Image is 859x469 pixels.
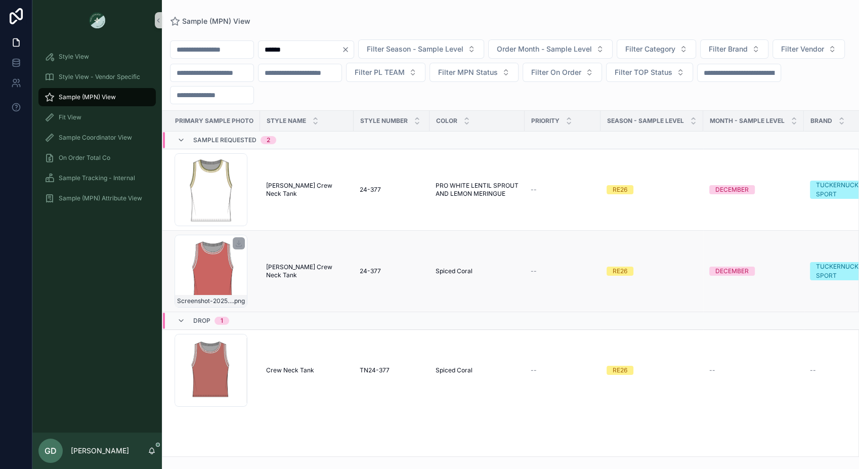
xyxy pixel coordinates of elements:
[89,12,105,28] img: App logo
[438,67,498,77] span: Filter MPN Status
[488,39,613,59] button: Select Button
[497,44,592,54] span: Order Month - Sample Level
[266,366,348,374] a: Crew Neck Tank
[436,366,519,374] a: Spiced Coral
[38,169,156,187] a: Sample Tracking - Internal
[709,44,748,54] span: Filter Brand
[233,297,245,305] span: .png
[71,446,129,456] p: [PERSON_NAME]
[810,117,832,125] span: Brand
[531,366,594,374] a: --
[772,39,845,59] button: Select Button
[59,93,116,101] span: Sample (MPN) View
[38,48,156,66] a: Style View
[346,63,425,82] button: Select Button
[607,117,684,125] span: Season - Sample Level
[531,267,537,275] span: --
[360,366,390,374] span: TN24-377
[617,39,696,59] button: Select Button
[266,366,314,374] span: Crew Neck Tank
[607,185,697,194] a: RE26
[221,317,223,325] div: 1
[38,88,156,106] a: Sample (MPN) View
[38,68,156,86] a: Style View - Vendor Specific
[267,136,270,144] div: 2
[360,267,423,275] a: 24-377
[32,40,162,221] div: scrollable content
[170,16,250,26] a: Sample (MPN) View
[59,73,140,81] span: Style View - Vendor Specific
[267,117,306,125] span: Style Name
[531,67,581,77] span: Filter On Order
[607,267,697,276] a: RE26
[266,182,348,198] a: [PERSON_NAME] Crew Neck Tank
[430,63,519,82] button: Select Button
[266,263,348,279] a: [PERSON_NAME] Crew Neck Tank
[360,366,423,374] a: TN24-377
[715,185,749,194] div: DECEMBER
[38,108,156,126] a: Fit View
[615,67,672,77] span: Filter TOP Status
[59,134,132,142] span: Sample Coordinator View
[59,174,135,182] span: Sample Tracking - Internal
[709,185,798,194] a: DECEMBER
[59,194,142,202] span: Sample (MPN) Attribute View
[625,44,675,54] span: Filter Category
[709,366,798,374] a: --
[341,46,354,54] button: Clear
[367,44,463,54] span: Filter Season - Sample Level
[781,44,824,54] span: Filter Vendor
[59,113,81,121] span: Fit View
[358,39,484,59] button: Select Button
[523,63,602,82] button: Select Button
[38,189,156,207] a: Sample (MPN) Attribute View
[709,267,798,276] a: DECEMBER
[182,16,250,26] span: Sample (MPN) View
[531,186,594,194] a: --
[531,366,537,374] span: --
[360,186,423,194] a: 24-377
[613,185,627,194] div: RE26
[613,267,627,276] div: RE26
[436,117,457,125] span: Color
[715,267,749,276] div: DECEMBER
[360,267,381,275] span: 24-377
[436,267,519,275] a: Spiced Coral
[177,297,233,305] span: Screenshot-2025-08-06-at-1.41.12-PM
[710,117,785,125] span: MONTH - SAMPLE LEVEL
[193,317,210,325] span: Drop
[700,39,768,59] button: Select Button
[531,117,560,125] span: PRIORITY
[355,67,405,77] span: Filter PL TEAM
[531,267,594,275] a: --
[45,445,57,457] span: GD
[613,366,627,375] div: RE26
[709,366,715,374] span: --
[436,267,473,275] span: Spiced Coral
[810,366,816,374] span: --
[436,366,473,374] span: Spiced Coral
[175,235,254,308] a: Screenshot-2025-08-06-at-1.41.12-PM.png
[360,186,381,194] span: 24-377
[436,182,519,198] a: PRO WHITE LENTIL SPROUT AND LEMON MERINGUE
[38,149,156,167] a: On Order Total Co
[38,129,156,147] a: Sample Coordinator View
[59,154,110,162] span: On Order Total Co
[606,63,693,82] button: Select Button
[193,136,256,144] span: Sample Requested
[531,186,537,194] span: --
[175,117,253,125] span: PRIMARY SAMPLE PHOTO
[59,53,89,61] span: Style View
[607,366,697,375] a: RE26
[360,117,408,125] span: Style Number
